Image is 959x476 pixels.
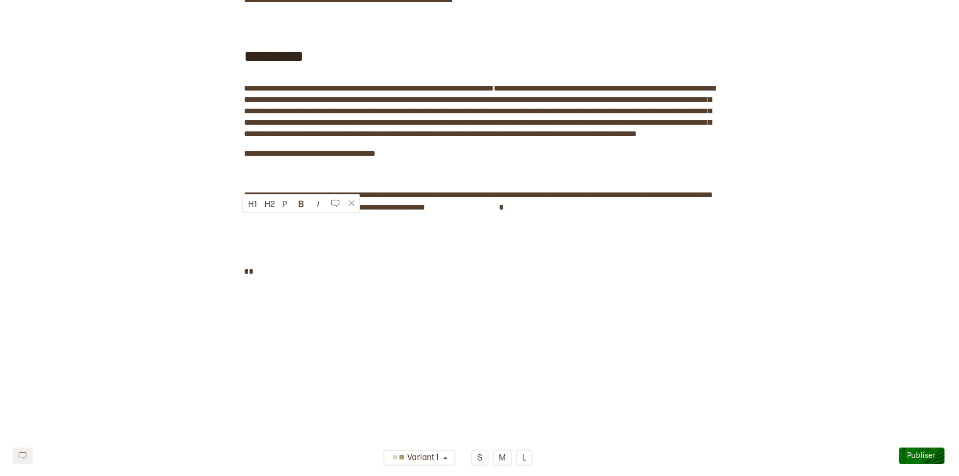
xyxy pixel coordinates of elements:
[309,196,326,212] button: I
[471,450,489,466] button: S
[899,448,944,464] button: Publiser
[516,450,533,466] button: L
[390,450,441,467] div: Variant 1
[331,199,339,207] img: A chat bubble
[243,196,260,212] button: H1
[276,196,293,212] button: P
[293,196,309,212] button: B
[383,450,455,466] button: Variant 1
[907,451,936,460] span: Publiser
[493,450,512,466] button: M
[260,196,276,212] button: H2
